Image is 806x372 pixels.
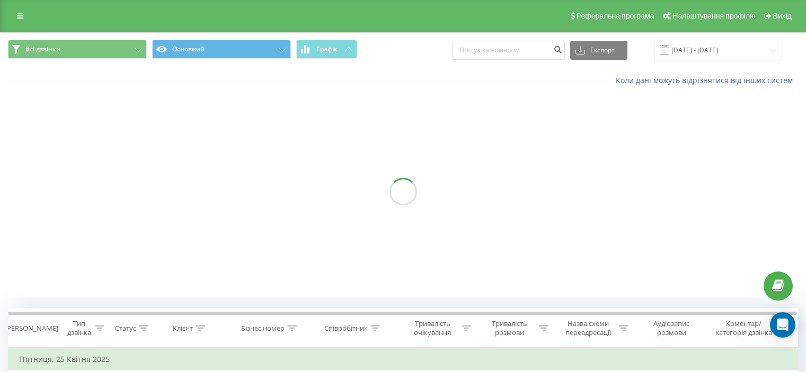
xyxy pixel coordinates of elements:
div: Бізнес номер [241,324,285,333]
button: Графік [296,40,357,59]
button: Всі дзвінки [8,40,147,59]
div: Тривалість очікування [406,319,459,337]
div: Тривалість розмови [483,319,536,337]
span: Реферальна програма [577,12,654,20]
div: [PERSON_NAME] [5,324,58,333]
div: Аудіозапис розмови [641,319,703,337]
button: Експорт [570,41,627,60]
span: Всі дзвінки [25,45,60,53]
div: Open Intercom Messenger [770,312,795,338]
div: Коментар/категорія дзвінка [713,319,775,337]
a: Коли дані можуть відрізнятися вiд інших систем [616,75,798,85]
div: Статус [115,324,136,333]
span: Вихід [773,12,792,20]
button: Основний [152,40,291,59]
span: Налаштування профілю [672,12,755,20]
input: Пошук за номером [453,41,565,60]
div: Співробітник [324,324,368,333]
div: Назва схеми переадресації [561,319,616,337]
td: П’ятниця, 25 Квітня 2025 [8,349,798,370]
div: Клієнт [173,324,193,333]
span: Графік [317,46,338,53]
div: Тип дзвінка [67,319,92,337]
